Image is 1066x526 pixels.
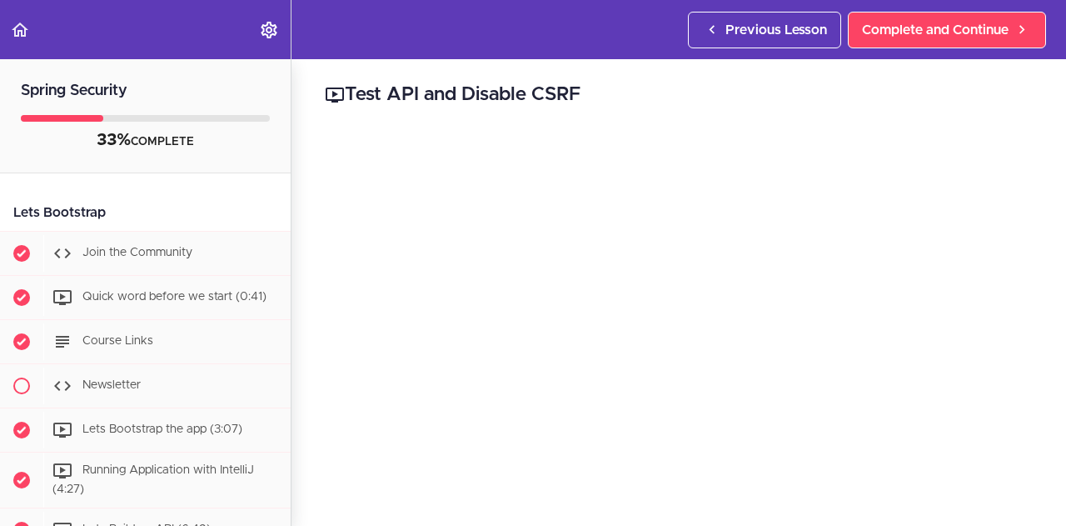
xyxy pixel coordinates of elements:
[688,12,841,48] a: Previous Lesson
[82,291,266,303] span: Quick word before we start (0:41)
[848,12,1046,48] a: Complete and Continue
[325,81,1033,109] h2: Test API and Disable CSRF
[725,20,827,40] span: Previous Lesson
[10,20,30,40] svg: Back to course curriculum
[97,132,131,148] span: 33%
[862,20,1009,40] span: Complete and Continue
[259,20,279,40] svg: Settings Menu
[82,423,242,435] span: Lets Bootstrap the app (3:07)
[52,464,254,495] span: Running Application with IntelliJ (4:27)
[21,130,270,152] div: COMPLETE
[82,335,153,347] span: Course Links
[82,247,192,258] span: Join the Community
[82,379,141,391] span: Newsletter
